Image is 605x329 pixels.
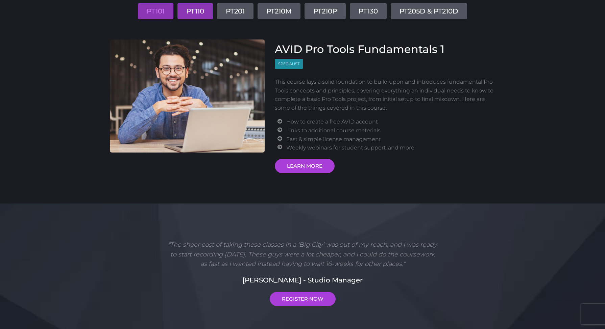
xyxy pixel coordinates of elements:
a: PT201 [217,3,253,19]
li: Links to additional course materials [286,126,495,135]
img: AVID Pro Tools Fundamentals 1 Course [110,39,265,153]
a: PT210P [305,3,346,19]
a: PT210M [258,3,300,19]
a: PT205D & PT210D [391,3,467,19]
h5: [PERSON_NAME] - Studio Manager [110,275,495,285]
a: PT130 [350,3,387,19]
span: Specialist [275,59,303,69]
a: PT101 [138,3,173,19]
p: This course lays a solid foundation to build upon and introduces fundamental Pro Tools concepts a... [275,78,495,112]
a: LEARN MORE [275,159,335,173]
li: Fast & simple license management [286,135,495,144]
p: "The sheer cost of taking these classes in a ‘Big City’ was out of my reach, and I was ready to s... [168,240,437,269]
li: How to create a free AVID account [286,117,495,126]
a: REGISTER NOW [270,292,336,306]
a: PT110 [177,3,213,19]
h3: AVID Pro Tools Fundamentals 1 [275,43,495,56]
li: Weekly webinars for student support, and more [286,143,495,152]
